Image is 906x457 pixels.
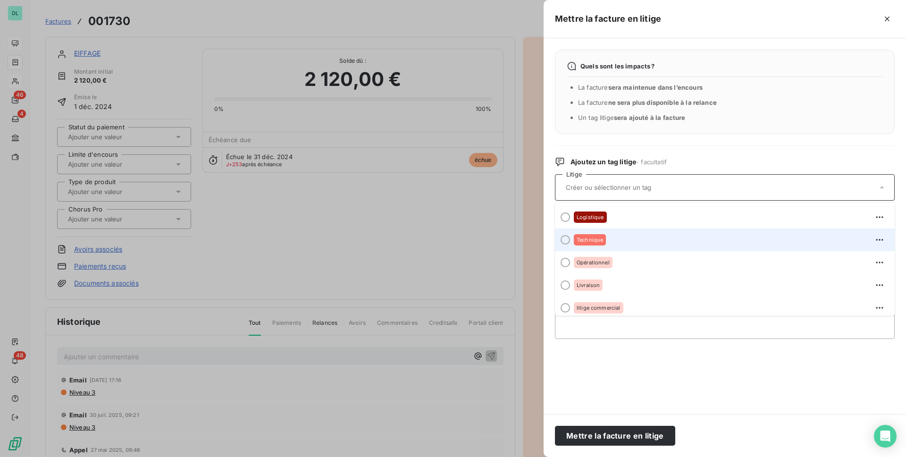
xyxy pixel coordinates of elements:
[555,12,661,25] h5: Mettre la facture en litige
[578,99,717,106] span: La facture
[578,84,703,91] span: La facture
[577,282,600,288] span: Livraison
[565,183,702,192] input: Créer ou sélectionner un tag
[580,62,655,70] span: Quels sont les impacts ?
[577,260,610,265] span: Opérationnel
[577,214,604,220] span: Logistique
[570,157,667,167] span: Ajoutez un tag litige
[608,99,717,106] span: ne sera plus disponible à la relance
[578,114,686,121] span: Un tag litige
[577,305,621,311] span: litige commercial
[577,237,603,243] span: Technique
[614,114,686,121] span: sera ajouté à la facture
[636,158,667,166] span: - facultatif
[608,84,703,91] span: sera maintenue dans l’encours
[555,426,675,446] button: Mettre la facture en litige
[874,425,897,448] div: Open Intercom Messenger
